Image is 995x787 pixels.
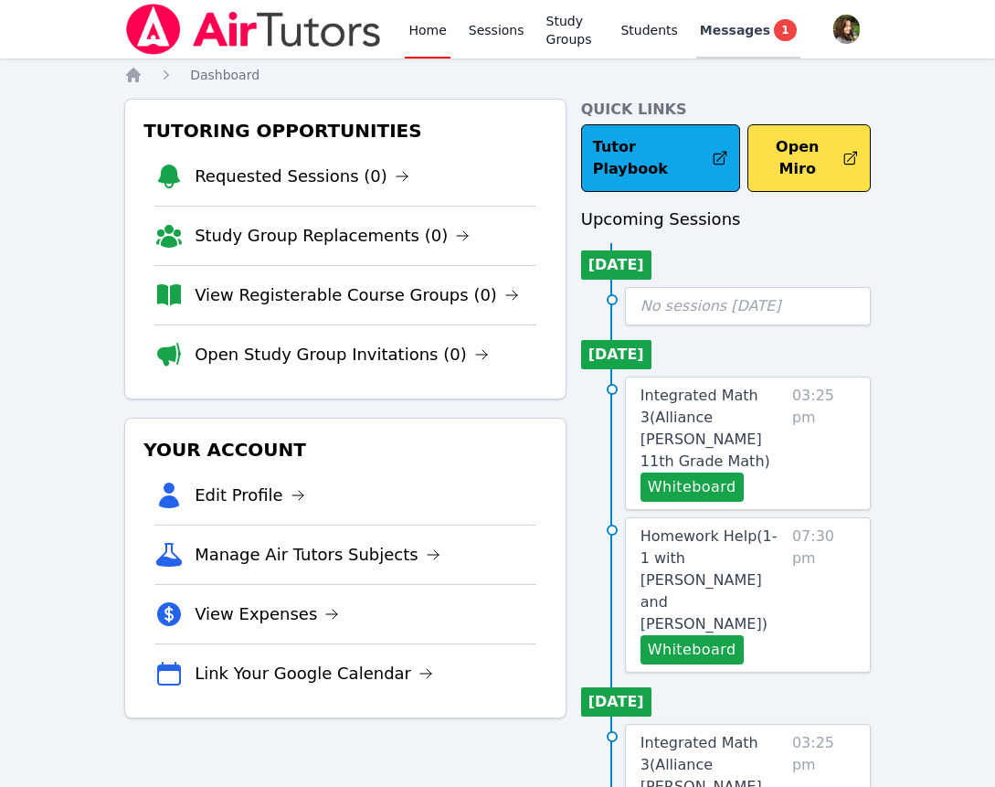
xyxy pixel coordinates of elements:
h4: Quick Links [581,99,871,121]
button: Open Miro [747,124,870,192]
h3: Upcoming Sessions [581,207,871,232]
span: Dashboard [190,68,259,82]
button: Whiteboard [640,635,744,665]
span: 07:30 pm [792,526,855,665]
a: Link Your Google Calendar [195,661,433,686]
a: Open Study Group Invitations (0) [195,342,489,367]
li: [DATE] [581,250,651,280]
span: 1 [774,19,796,41]
span: No sessions [DATE] [640,297,781,314]
li: [DATE] [581,340,651,369]
a: View Registerable Course Groups (0) [195,282,519,308]
a: Requested Sessions (0) [195,164,409,189]
nav: Breadcrumb [124,66,871,84]
img: Air Tutors [124,4,383,55]
li: [DATE] [581,687,651,717]
span: Messages [700,21,770,39]
a: Tutor Playbook [581,124,741,192]
span: Homework Help ( 1-1 with [PERSON_NAME] and [PERSON_NAME] ) [640,527,778,633]
a: View Expenses [195,601,339,627]
span: 03:25 pm [792,385,855,502]
a: Dashboard [190,66,259,84]
a: Integrated Math 3(Alliance [PERSON_NAME] 11th Grade Math) [640,385,785,473]
h3: Tutoring Opportunities [140,114,551,147]
a: Manage Air Tutors Subjects [195,542,440,568]
button: Whiteboard [640,473,744,502]
h3: Your Account [140,433,551,466]
a: Homework Help(1-1 with [PERSON_NAME] and [PERSON_NAME]) [640,526,785,635]
span: Integrated Math 3 ( Alliance [PERSON_NAME] 11th Grade Math ) [640,387,770,470]
a: Edit Profile [195,483,305,508]
a: Study Group Replacements (0) [195,223,470,249]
